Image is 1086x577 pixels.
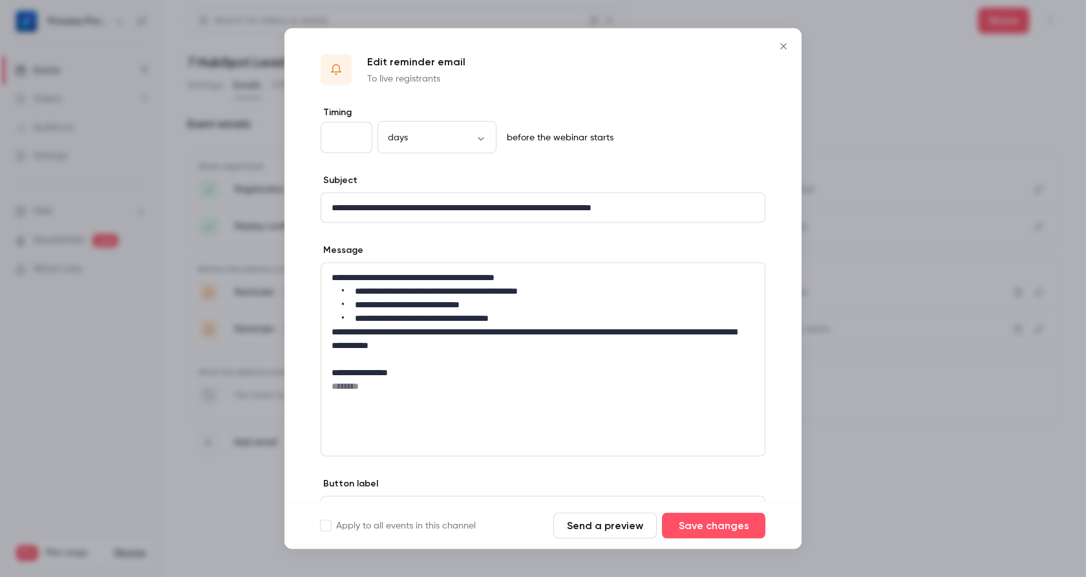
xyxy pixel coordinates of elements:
button: Send a preview [553,513,657,539]
label: Timing [321,106,765,119]
button: Save changes [662,513,765,539]
p: To live registrants [367,72,465,85]
label: Subject [321,174,357,187]
label: Message [321,244,363,257]
div: editor [321,497,765,526]
label: Button label [321,477,378,490]
button: Close [771,34,796,60]
div: editor [321,193,765,223]
div: editor [321,263,765,416]
p: before the webinar starts [502,131,613,144]
div: days [378,131,496,144]
p: Edit reminder email [367,54,465,70]
label: Apply to all events in this channel [321,519,476,532]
